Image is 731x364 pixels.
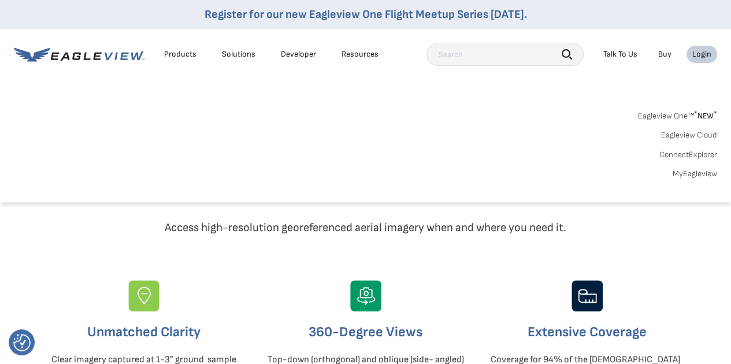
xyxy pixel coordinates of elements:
a: Buy [658,49,671,60]
input: Search [426,43,584,66]
a: Eagleview Cloud [661,130,717,140]
h3: 360-Degree Views [265,323,467,341]
div: Login [692,49,711,60]
a: Register for our new Eagleview One Flight Meetup Series [DATE]. [205,8,527,21]
div: Resources [342,49,379,60]
p: Access high-resolution georeferenced aerial imagery when and where you need it. [28,218,704,237]
h3: Extensive Coverage [486,323,688,341]
h3: Unmatched Clarity [43,323,245,341]
div: Talk To Us [603,49,637,60]
div: Products [164,49,196,60]
a: Developer [281,49,316,60]
button: Consent Preferences [13,334,31,351]
span: NEW [694,111,717,121]
a: MyEagleview [673,169,717,179]
a: Eagleview One™*NEW* [638,107,717,121]
a: ConnectExplorer [659,150,717,160]
img: Revisit consent button [13,334,31,351]
div: Solutions [222,49,255,60]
